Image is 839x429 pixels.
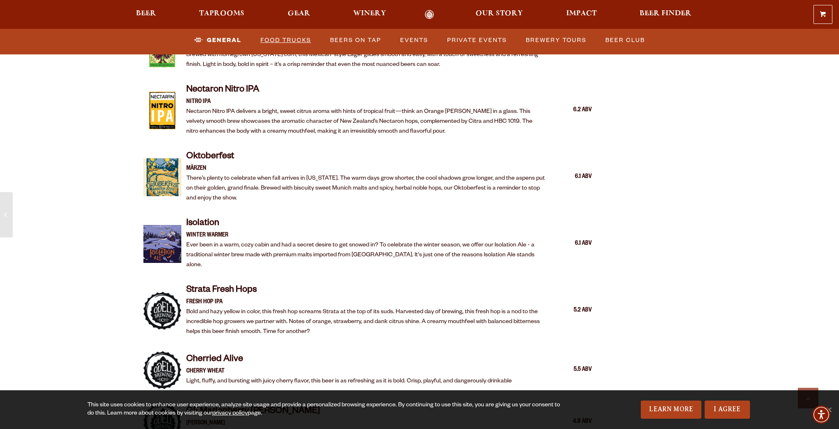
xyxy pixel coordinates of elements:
a: I Agree [705,401,750,419]
a: General [191,31,245,50]
span: Gear [288,10,310,17]
p: Light, fluffy, and bursting with juicy cherry flavor, this beer is as refreshing as it is bold. C... [186,377,512,387]
p: Cherry Wheat [186,367,512,377]
a: Odell Home [414,10,445,19]
div: 6.2 ABV [551,105,592,116]
span: Taprooms [199,10,244,17]
p: Nectaron Nitro IPA delivers a bright, sweet citrus aroma with hints of tropical fruit—think an Or... [186,107,546,137]
a: Impact [561,10,602,19]
div: 5.5 ABV [551,365,592,375]
a: Food Trucks [257,31,314,50]
a: privacy policy [212,410,248,417]
div: 6.1 ABV [551,239,592,249]
img: Item Thumbnail [143,91,181,129]
p: Winter Warmer [186,231,546,241]
img: Item Thumbnail [143,158,181,196]
p: There’s plenty to celebrate when fall arrives in [US_STATE]. The warm days grow shorter, the cool... [186,174,546,204]
div: 6.1 ABV [551,172,592,183]
a: Beer [131,10,162,19]
h4: Oktoberfest [186,151,546,164]
span: Impact [566,10,597,17]
a: Learn More [641,401,701,419]
span: Beer Finder [640,10,691,17]
p: Nitro IPA [186,97,546,107]
a: Taprooms [194,10,250,19]
a: Our Story [470,10,528,19]
div: Accessibility Menu [812,406,830,424]
img: Item Thumbnail [143,351,181,389]
img: Item Thumbnail [143,225,181,263]
span: Winery [353,10,386,17]
p: Märzen [186,164,546,174]
p: Ever been in a warm, cozy cabin and had a secret desire to get snowed in? To celebrate the winter... [186,241,546,270]
p: Brewed with homegrown [US_STATE] corn, this Mexican-style Lager glides smooth and easy, with a to... [186,50,546,70]
div: This site uses cookies to enhance user experience, analyze site usage and provide a personalized ... [87,401,566,418]
a: Winery [348,10,391,19]
a: Beer Finder [634,10,697,19]
a: Beer Club [602,31,648,50]
h4: Strata Fresh Hops [186,284,546,298]
h4: Cherried Alive [186,354,512,367]
a: Events [397,31,431,50]
img: Item Thumbnail [143,292,181,330]
a: Private Events [444,31,510,50]
a: Gear [282,10,316,19]
div: 5.2 ABV [551,305,592,316]
p: Bold and hazy yellow in color, this fresh hop screams Strata at the top of its suds. Harvested da... [186,307,546,337]
a: Beers on Tap [327,31,384,50]
a: Brewery Tours [523,31,590,50]
p: Fresh Hop IPA [186,298,546,307]
a: Scroll to top [798,388,818,408]
h4: Nectaron Nitro IPA [186,84,546,97]
span: Beer [136,10,156,17]
h4: Isolation [186,218,546,231]
span: Our Story [476,10,523,17]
